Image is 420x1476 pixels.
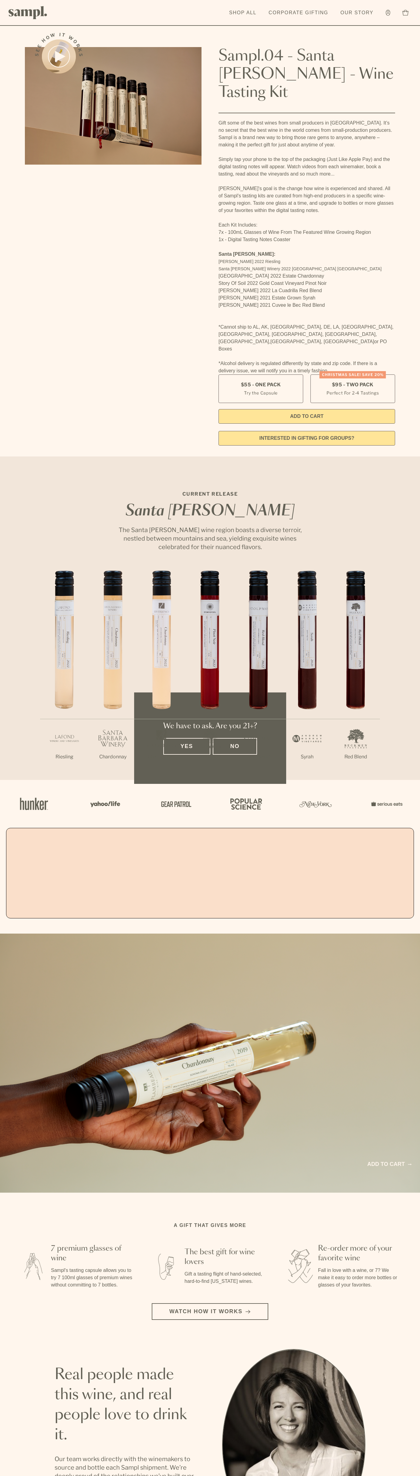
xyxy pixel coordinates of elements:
li: 5 / 7 [234,571,283,780]
p: Red Blend [234,753,283,760]
li: 6 / 7 [283,571,331,780]
button: See how it works [42,39,76,73]
li: 4 / 7 [186,571,234,780]
li: 3 / 7 [137,571,186,780]
p: Pinot Noir [186,753,234,760]
p: Red Blend [331,753,380,760]
a: interested in gifting for groups? [218,431,395,446]
a: Our Story [337,6,377,19]
p: Riesling [40,753,89,760]
p: Syrah [283,753,331,760]
img: Sampl.04 - Santa Barbara - Wine Tasting Kit [25,47,202,165]
small: Try the Capsule [244,390,278,396]
a: Shop All [226,6,259,19]
p: Chardonnay [89,753,137,760]
a: Corporate Gifting [266,6,331,19]
span: $55 - One Pack [241,381,281,388]
button: Add to Cart [218,409,395,424]
span: $95 - Two Pack [332,381,374,388]
small: Perfect For 2-4 Tastings [327,390,379,396]
div: Christmas SALE! Save 20% [320,371,386,378]
a: Add to cart [367,1160,412,1168]
li: 2 / 7 [89,571,137,780]
p: Chardonnay [137,753,186,760]
li: 1 / 7 [40,571,89,780]
img: Sampl logo [8,6,47,19]
li: 7 / 7 [331,571,380,780]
